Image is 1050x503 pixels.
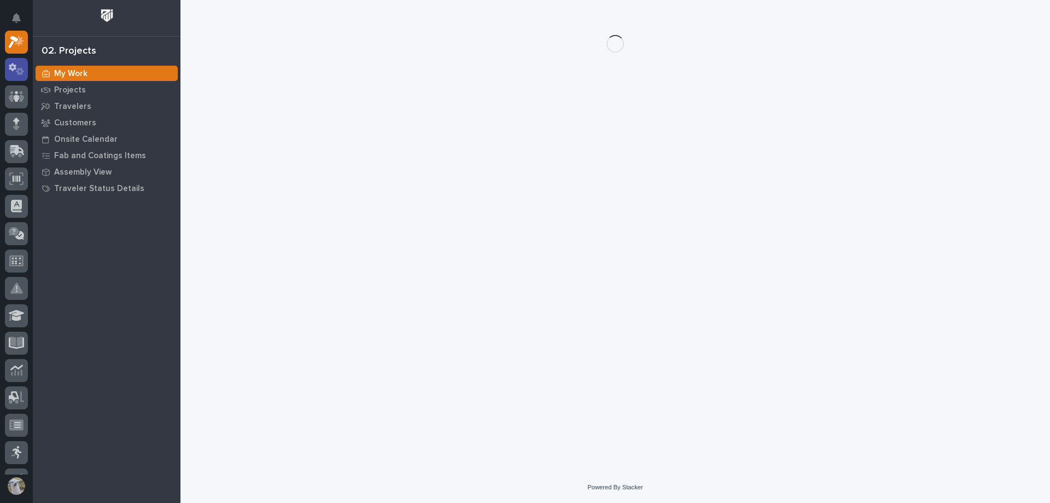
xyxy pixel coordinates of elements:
a: Fab and Coatings Items [33,147,180,164]
p: Fab and Coatings Items [54,151,146,161]
a: Onsite Calendar [33,131,180,147]
button: users-avatar [5,475,28,498]
p: Traveler Status Details [54,184,144,194]
p: Projects [54,85,86,95]
a: Powered By Stacker [587,484,643,490]
p: Travelers [54,102,91,112]
a: Travelers [33,98,180,114]
div: Notifications [14,13,28,31]
a: My Work [33,65,180,82]
p: My Work [54,69,87,79]
p: Customers [54,118,96,128]
p: Onsite Calendar [54,135,118,144]
button: Notifications [5,7,28,30]
a: Customers [33,114,180,131]
img: Workspace Logo [97,5,117,26]
a: Assembly View [33,164,180,180]
p: Assembly View [54,167,112,177]
a: Traveler Status Details [33,180,180,196]
a: Projects [33,82,180,98]
div: 02. Projects [42,45,96,57]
